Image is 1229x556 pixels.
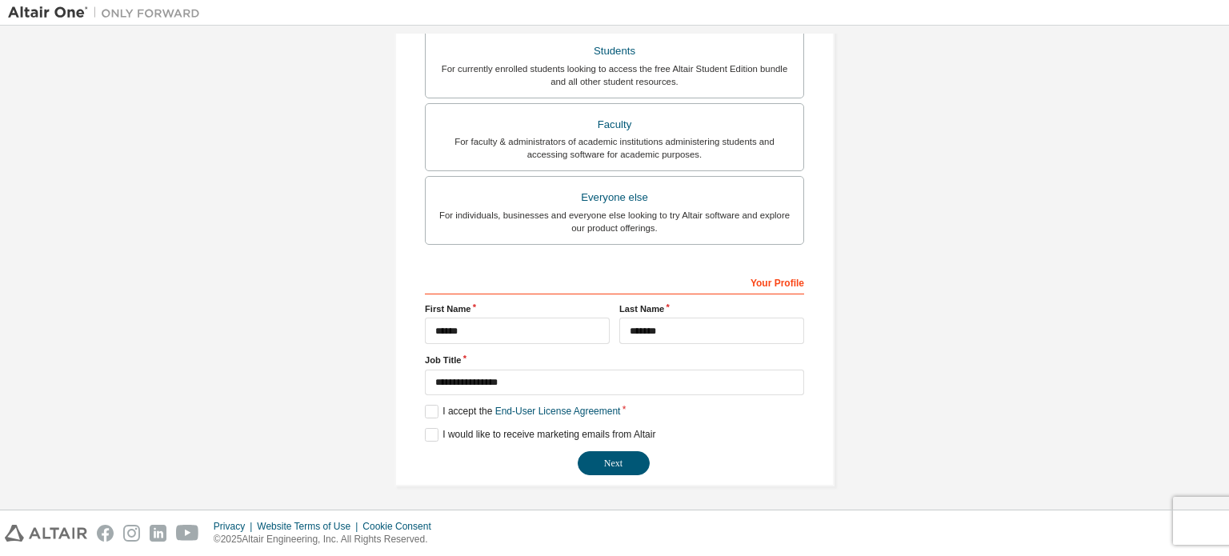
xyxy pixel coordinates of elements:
[435,135,794,161] div: For faculty & administrators of academic institutions administering students and accessing softwa...
[435,62,794,88] div: For currently enrolled students looking to access the free Altair Student Edition bundle and all ...
[435,209,794,234] div: For individuals, businesses and everyone else looking to try Altair software and explore our prod...
[425,302,610,315] label: First Name
[425,428,655,442] label: I would like to receive marketing emails from Altair
[435,114,794,136] div: Faculty
[150,525,166,542] img: linkedin.svg
[425,269,804,294] div: Your Profile
[257,520,362,533] div: Website Terms of Use
[214,520,257,533] div: Privacy
[435,186,794,209] div: Everyone else
[578,451,650,475] button: Next
[176,525,199,542] img: youtube.svg
[214,533,441,546] p: © 2025 Altair Engineering, Inc. All Rights Reserved.
[425,354,804,366] label: Job Title
[5,525,87,542] img: altair_logo.svg
[435,40,794,62] div: Students
[362,520,440,533] div: Cookie Consent
[123,525,140,542] img: instagram.svg
[97,525,114,542] img: facebook.svg
[495,406,621,417] a: End-User License Agreement
[425,405,620,418] label: I accept the
[619,302,804,315] label: Last Name
[8,5,208,21] img: Altair One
